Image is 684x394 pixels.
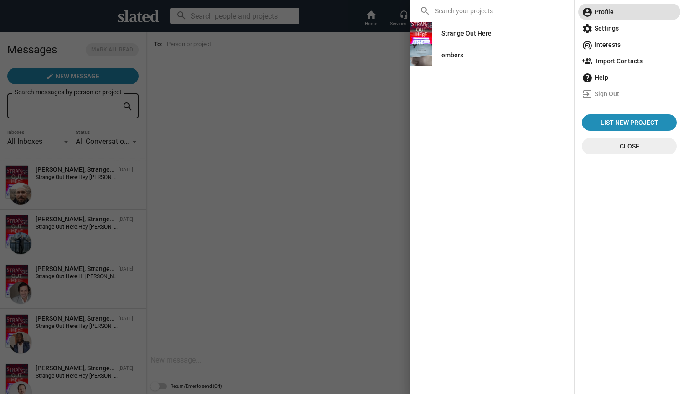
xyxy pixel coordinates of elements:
[582,53,677,69] span: Import Contacts
[578,20,680,36] a: Settings
[582,7,593,18] mat-icon: account_circle
[582,69,677,86] span: Help
[582,20,677,36] span: Settings
[582,40,593,51] mat-icon: wifi_tethering
[582,36,677,53] span: Interests
[578,36,680,53] a: Interests
[578,4,680,20] a: Profile
[410,44,432,66] img: embers
[582,114,677,131] a: List New Project
[578,53,680,69] a: Import Contacts
[410,22,432,44] img: Strange Out Here
[582,138,677,154] button: Close
[441,25,492,41] div: Strange Out Here
[582,89,593,100] mat-icon: exit_to_app
[586,114,673,131] span: List New Project
[578,86,680,102] a: Sign Out
[589,138,669,154] span: Close
[420,5,430,16] mat-icon: search
[434,47,471,63] a: embers
[582,23,593,34] mat-icon: settings
[434,25,499,41] a: Strange Out Here
[582,72,593,83] mat-icon: help
[582,86,677,102] span: Sign Out
[582,4,677,20] span: Profile
[578,69,680,86] a: Help
[441,47,463,63] div: embers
